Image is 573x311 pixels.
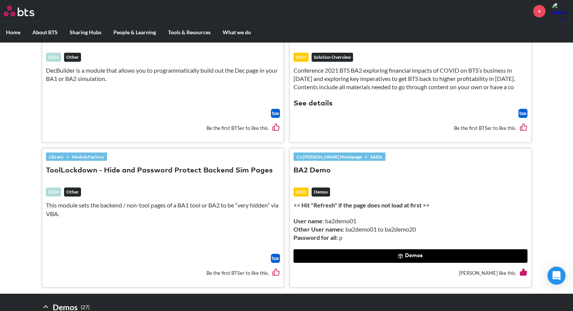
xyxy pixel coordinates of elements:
div: Be the first BTSer to like this. [46,118,280,139]
img: Box logo [271,254,280,263]
button: ToolLockdown - Hide and Password Protect Backend Sim Pages [46,166,273,176]
a: Download file from Box [271,109,280,118]
a: Co [PERSON_NAME] Homepage [293,152,365,161]
div: 2021 [293,53,309,62]
strong: Password for all [293,234,336,241]
em: Other [64,188,81,197]
strong: << Hit "Refresh" if the page does not load at first >> [293,201,429,209]
a: Download file from Box [518,109,527,118]
strong: User name [293,217,322,224]
div: Open Intercom Messenger [547,267,565,285]
p: Conference 2021 BTS BA2 exploring financial impacts of COVID on BTS’s business in [DATE] and expl... [293,66,527,91]
label: What we do [217,23,257,42]
button: BA2 Demo [293,166,331,176]
img: Lukas McCrea [551,2,569,20]
label: About BTS [26,23,64,42]
div: » [293,152,385,161]
label: Tools & Resources [162,23,217,42]
img: BTS Logo [4,6,34,16]
p: : ba2demo01 : ba2demo01 to ba2demo20 : p [293,217,527,242]
div: 2024 [46,53,61,62]
strong: Other User names [293,226,343,233]
a: Download file from Box [271,254,280,263]
em: Demos [312,188,330,197]
a: SABA [367,152,385,161]
label: Sharing Hubs [64,23,107,42]
div: 2021 [293,188,309,197]
div: Be the first BTSer to like this. [46,263,280,284]
div: [PERSON_NAME] like this. [293,263,527,284]
p: This module sets the backend / non-tool pages of a BA1 tool or BA2 to be “very hidden” via VBA. [46,201,280,218]
a: Profile [551,2,569,20]
img: Box logo [271,109,280,118]
button: See details [293,99,333,109]
label: People & Learning [107,23,162,42]
a: Module Factory [69,152,107,161]
div: 2024 [46,188,61,197]
p: DecBuilder is a module that allows you to programmatically build out the Dec page in your BA1 or ... [46,66,280,83]
button: Demos [293,249,527,263]
a: Library [46,152,66,161]
a: Go home [4,6,48,16]
div: Be the first BTSer to like this. [293,118,527,139]
em: Other [64,53,81,62]
em: Solution Overview [312,53,353,62]
a: + [533,5,545,17]
div: » [46,152,107,161]
img: Box logo [518,109,527,118]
